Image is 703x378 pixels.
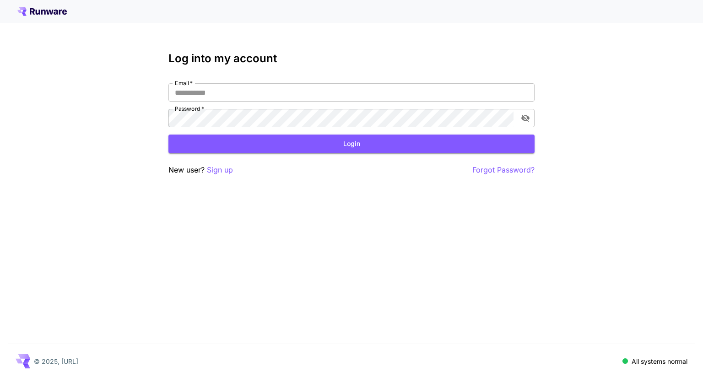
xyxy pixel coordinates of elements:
button: toggle password visibility [517,110,534,126]
p: All systems normal [632,356,687,366]
label: Email [175,79,193,87]
button: Forgot Password? [472,164,535,176]
button: Login [168,135,535,153]
button: Sign up [207,164,233,176]
h3: Log into my account [168,52,535,65]
label: Password [175,105,204,113]
p: © 2025, [URL] [34,356,78,366]
p: New user? [168,164,233,176]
